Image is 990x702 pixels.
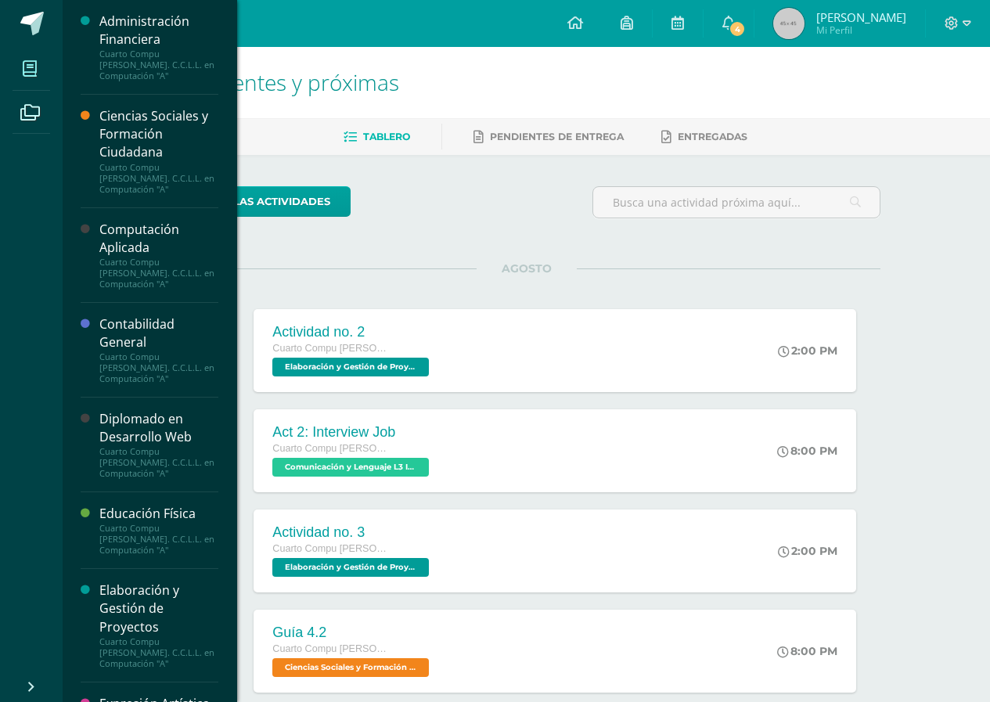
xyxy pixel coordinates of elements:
span: Ciencias Sociales y Formación Ciudadana 'A' [272,658,429,677]
div: 8:00 PM [777,444,837,458]
a: Diplomado en Desarrollo WebCuarto Compu [PERSON_NAME]. C.C.L.L. en Computación "A" [99,410,218,479]
a: Contabilidad GeneralCuarto Compu [PERSON_NAME]. C.C.L.L. en Computación "A" [99,315,218,384]
div: Ciencias Sociales y Formación Ciudadana [99,107,218,161]
a: Computación AplicadaCuarto Compu [PERSON_NAME]. C.C.L.L. en Computación "A" [99,221,218,290]
span: Elaboración y Gestión de Proyectos 'A' [272,558,429,577]
img: 45x45 [773,8,805,39]
span: Actividades recientes y próximas [81,67,399,97]
div: Cuarto Compu [PERSON_NAME]. C.C.L.L. en Computación "A" [99,636,218,669]
span: Pendientes de entrega [490,131,624,142]
div: Act 2: Interview Job [272,424,433,441]
div: Contabilidad General [99,315,218,351]
span: AGOSTO [477,261,577,275]
span: Entregadas [678,131,747,142]
div: Actividad no. 2 [272,324,433,340]
div: Guía 4.2 [272,625,433,641]
div: Computación Aplicada [99,221,218,257]
a: Ciencias Sociales y Formación CiudadanaCuarto Compu [PERSON_NAME]. C.C.L.L. en Computación "A" [99,107,218,194]
div: 2:00 PM [778,544,837,558]
div: Cuarto Compu [PERSON_NAME]. C.C.L.L. en Computación "A" [99,162,218,195]
a: Elaboración y Gestión de ProyectosCuarto Compu [PERSON_NAME]. C.C.L.L. en Computación "A" [99,581,218,668]
span: Cuarto Compu [PERSON_NAME]. C.C.L.L. en Computación [272,543,390,554]
div: Actividad no. 3 [272,524,433,541]
a: Tablero [344,124,410,149]
div: Cuarto Compu [PERSON_NAME]. C.C.L.L. en Computación "A" [99,446,218,479]
span: 4 [729,20,746,38]
span: Comunicación y Lenguaje L3 Inglés 'LEVEL 2 B' [272,458,429,477]
div: Cuarto Compu [PERSON_NAME]. C.C.L.L. en Computación "A" [99,351,218,384]
a: Pendientes de entrega [473,124,624,149]
div: 2:00 PM [778,344,837,358]
span: Cuarto Compu [PERSON_NAME]. C.C.L.L. en Computación [272,343,390,354]
span: Mi Perfil [816,23,906,37]
div: Administración Financiera [99,13,218,49]
a: Entregadas [661,124,747,149]
span: Tablero [363,131,410,142]
div: Diplomado en Desarrollo Web [99,410,218,446]
div: Cuarto Compu [PERSON_NAME]. C.C.L.L. en Computación "A" [99,257,218,290]
a: todas las Actividades [172,186,351,217]
span: [PERSON_NAME] [816,9,906,25]
span: Elaboración y Gestión de Proyectos 'A' [272,358,429,376]
span: Cuarto Compu [PERSON_NAME]. C.C.L.L. en Computación [272,643,390,654]
input: Busca una actividad próxima aquí... [593,187,880,218]
a: Administración FinancieraCuarto Compu [PERSON_NAME]. C.C.L.L. en Computación "A" [99,13,218,81]
div: Educación Física [99,505,218,523]
div: Cuarto Compu [PERSON_NAME]. C.C.L.L. en Computación "A" [99,523,218,556]
span: Cuarto Compu [PERSON_NAME]. C.C.L.L. en Computación [272,443,390,454]
a: Educación FísicaCuarto Compu [PERSON_NAME]. C.C.L.L. en Computación "A" [99,505,218,556]
div: Elaboración y Gestión de Proyectos [99,581,218,635]
div: 8:00 PM [777,644,837,658]
div: Cuarto Compu [PERSON_NAME]. C.C.L.L. en Computación "A" [99,49,218,81]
